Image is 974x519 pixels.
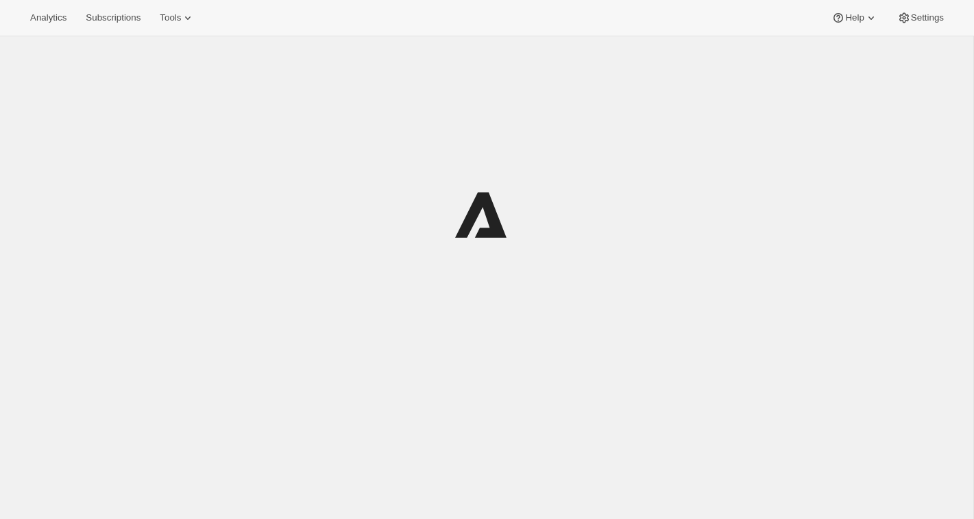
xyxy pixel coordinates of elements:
[889,8,952,27] button: Settings
[160,12,181,23] span: Tools
[845,12,864,23] span: Help
[30,12,66,23] span: Analytics
[911,12,944,23] span: Settings
[151,8,203,27] button: Tools
[86,12,141,23] span: Subscriptions
[77,8,149,27] button: Subscriptions
[22,8,75,27] button: Analytics
[823,8,886,27] button: Help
